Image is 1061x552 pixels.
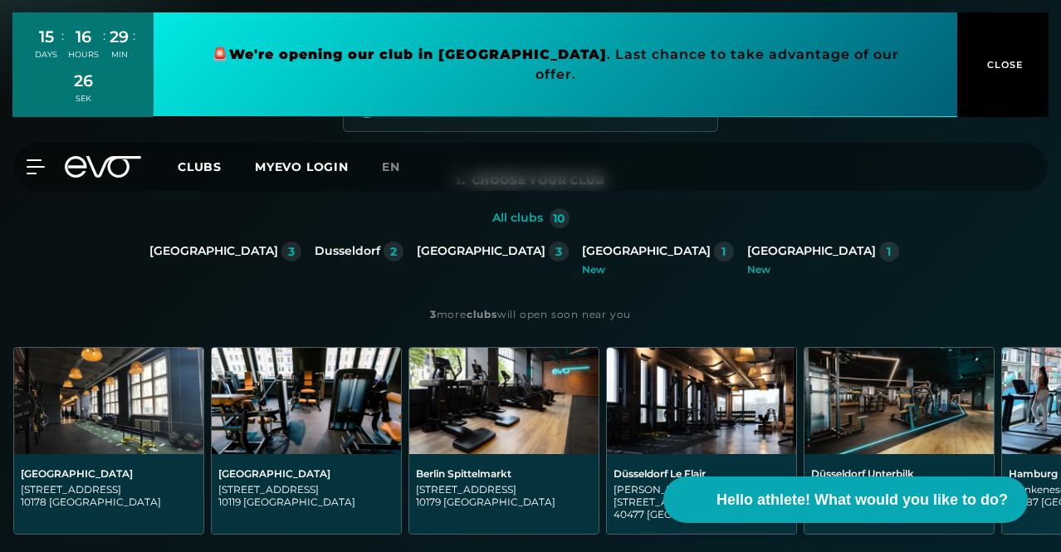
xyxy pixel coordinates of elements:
img: Düsseldorf Le Flair [607,348,796,454]
button: CLOSE [957,12,1049,117]
img: Düsseldorf Unterbilk [804,348,994,454]
font: HOURS [68,50,99,59]
font: [GEOGRAPHIC_DATA] [243,496,355,508]
img: Berlin Spittelmarkt [409,348,599,454]
font: [GEOGRAPHIC_DATA] [21,467,133,480]
font: MIN [111,50,128,59]
font: SEK [76,94,91,103]
font: 10119 [218,496,241,508]
font: [STREET_ADDRESS] [21,483,121,496]
font: [GEOGRAPHIC_DATA] [747,243,876,258]
font: 1 [887,244,891,259]
font: 3 [288,244,295,259]
font: 10 [553,211,565,226]
font: Hello athlete! What would you like to do? [716,491,1008,508]
a: en [382,158,420,177]
font: [GEOGRAPHIC_DATA] [149,243,278,258]
font: 16 [76,27,91,46]
font: 29 [110,27,129,46]
font: [PERSON_NAME][STREET_ADDRESS] [614,483,714,508]
a: Clubs [178,159,255,174]
font: [GEOGRAPHIC_DATA] [647,508,759,520]
font: : [103,27,105,43]
font: DAYS [35,50,57,59]
font: [GEOGRAPHIC_DATA] [218,467,330,480]
font: will open soon near you [497,308,631,320]
font: [GEOGRAPHIC_DATA] [417,243,545,258]
font: 15 [39,27,54,46]
font: CLOSE [987,59,1024,71]
font: 40477 [614,508,644,520]
font: 10178 [21,496,46,508]
font: 26 [74,71,93,90]
button: Hello athlete! What would you like to do? [663,476,1028,523]
font: [GEOGRAPHIC_DATA] [582,243,711,258]
font: 1 [721,244,726,259]
font: 2 [390,244,397,259]
font: : [133,27,135,43]
font: New [747,263,770,276]
font: en [382,159,400,174]
font: 3 [555,244,562,259]
font: more [437,308,467,320]
font: 10179 [416,496,441,508]
font: [STREET_ADDRESS] [416,483,516,496]
font: Berlin Spittelmarkt [416,467,511,480]
font: [STREET_ADDRESS] [218,483,319,496]
font: 3 [430,308,437,320]
font: : [61,27,64,43]
a: MYEVO LOGIN [255,159,349,174]
font: Dusseldorf [315,243,380,258]
img: Berlin Alexanderplatz [14,348,203,454]
font: Clubs [178,159,222,174]
font: [GEOGRAPHIC_DATA] [49,496,161,508]
font: New [582,263,605,276]
font: Düsseldorf Le Flair [614,467,706,480]
font: clubs [467,308,497,320]
font: Düsseldorf Unterbilk [811,467,914,480]
img: Berlin Rosenthaler Platz [212,348,401,454]
font: [GEOGRAPHIC_DATA] [443,496,555,508]
font: All clubs [492,210,543,225]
